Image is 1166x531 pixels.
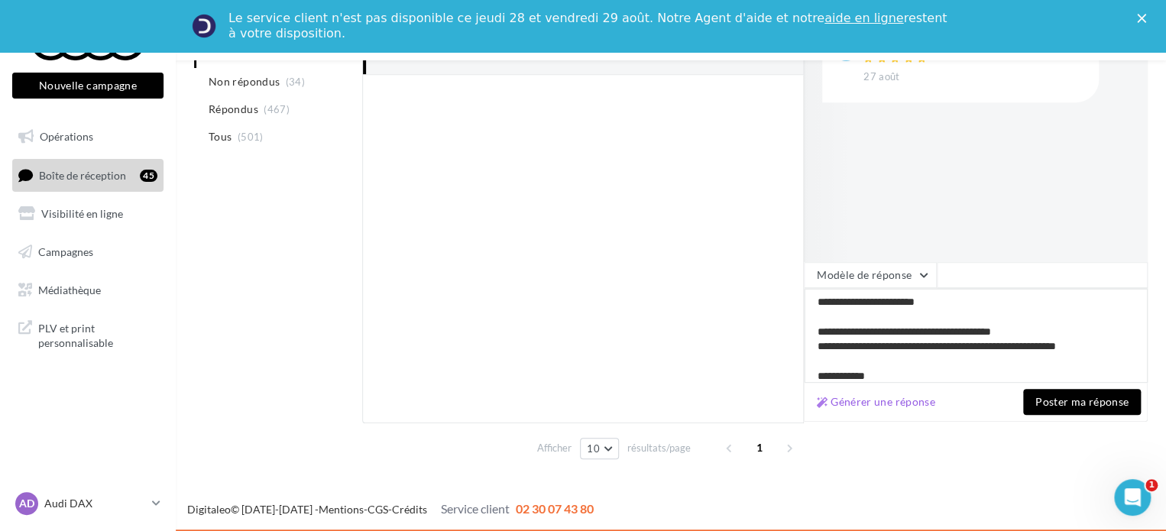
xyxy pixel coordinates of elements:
span: © [DATE]-[DATE] - - - [187,503,594,516]
span: Médiathèque [38,283,101,296]
span: 1 [747,435,772,460]
span: (467) [264,103,290,115]
span: Opérations [40,130,93,143]
span: Boîte de réception [39,168,126,181]
span: Non répondus [209,74,280,89]
iframe: Intercom live chat [1114,479,1151,516]
a: aide en ligne [824,11,903,25]
a: Mentions [319,503,364,516]
div: 45 [140,170,157,182]
span: 10 [587,442,600,455]
span: PLV et print personnalisable [38,318,157,351]
span: (501) [238,131,264,143]
a: Crédits [392,503,427,516]
div: Fermer [1137,14,1152,23]
a: Opérations [9,121,167,153]
a: Médiathèque [9,274,167,306]
span: résultats/page [627,441,691,455]
a: CGS [368,503,388,516]
a: PLV et print personnalisable [9,312,167,357]
p: Audi DAX [44,496,146,511]
span: (34) [286,76,305,88]
span: Service client [441,501,510,516]
span: 1 [1145,479,1158,491]
button: Poster ma réponse [1023,389,1141,415]
a: Campagnes [9,236,167,268]
span: Répondus [209,102,258,117]
a: Boîte de réception45 [9,159,167,192]
span: Afficher [537,441,572,455]
a: Visibilité en ligne [9,198,167,230]
button: Nouvelle campagne [12,73,164,99]
button: Générer une réponse [811,393,941,411]
span: AD [19,496,34,511]
img: Profile image for Service-Client [192,14,216,38]
span: Campagnes [38,245,93,258]
a: Digitaleo [187,503,231,516]
button: 10 [580,438,619,459]
a: AD Audi DAX [12,489,164,518]
div: Le service client n'est pas disponible ce jeudi 28 et vendredi 29 août. Notre Agent d'aide et not... [228,11,950,41]
span: Visibilité en ligne [41,207,123,220]
button: Modèle de réponse [804,262,937,288]
span: 02 30 07 43 80 [516,501,594,516]
span: 27 août [863,70,899,84]
span: Tous [209,129,232,144]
